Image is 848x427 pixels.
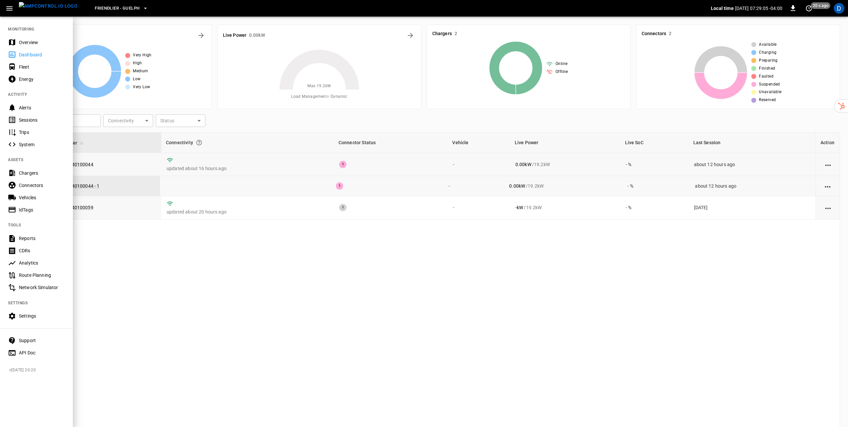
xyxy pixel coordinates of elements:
[19,182,65,189] div: Connectors
[19,235,65,242] div: Reports
[19,260,65,266] div: Analytics
[711,5,734,12] p: Local time
[19,2,78,10] img: ampcontrol.io logo
[19,51,65,58] div: Dashboard
[19,194,65,201] div: Vehicles
[9,367,68,374] span: v [DATE] 20:20
[19,117,65,123] div: Sessions
[19,272,65,278] div: Route Planning
[735,5,782,12] p: [DATE] 07:29:05 -04:00
[19,104,65,111] div: Alerts
[19,64,65,70] div: Fleet
[19,284,65,291] div: Network Simulator
[19,170,65,176] div: Chargers
[804,3,814,14] button: set refresh interval
[19,76,65,83] div: Energy
[19,313,65,319] div: Settings
[19,337,65,344] div: Support
[19,207,65,213] div: IdTags
[19,141,65,148] div: System
[19,349,65,356] div: API Doc
[19,39,65,46] div: Overview
[95,5,139,12] span: Friendlier - Guelph
[834,3,844,14] div: profile-icon
[19,129,65,136] div: Trips
[811,2,830,9] span: 20 s ago
[19,247,65,254] div: CDRs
